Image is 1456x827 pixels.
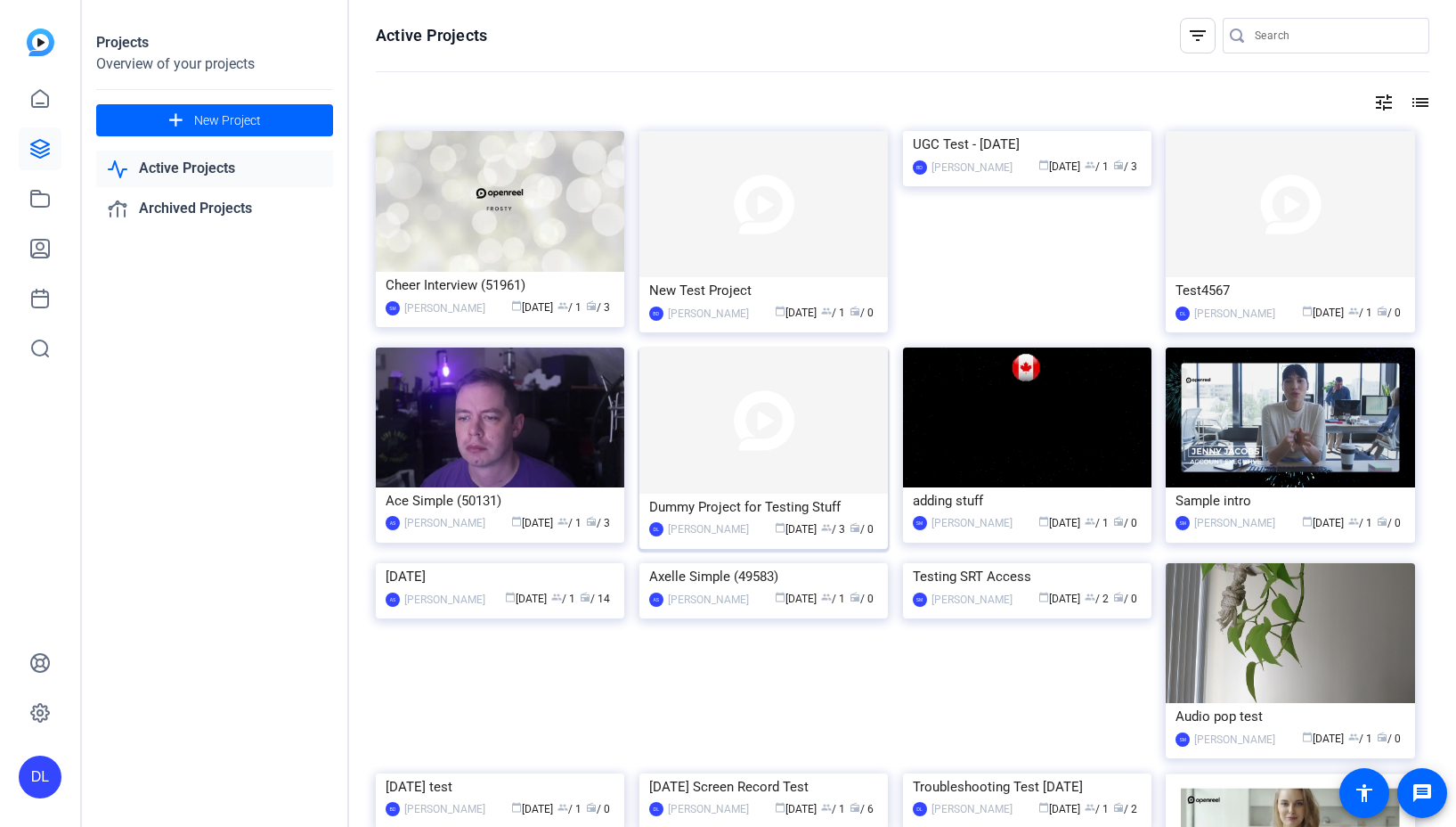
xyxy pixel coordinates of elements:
div: [PERSON_NAME] [404,299,485,317]
span: calendar_today [1302,732,1313,742]
span: / 1 [1348,517,1372,529]
a: Active Projects [96,151,333,187]
div: Troubleshooting Test [DATE] [913,774,1142,800]
span: [DATE] [511,301,553,314]
span: group [557,802,568,813]
div: DL [19,756,61,798]
span: / 1 [1348,307,1372,319]
div: AS [386,516,400,530]
span: calendar_today [1302,516,1313,527]
div: BD [913,160,927,175]
div: SM [1175,516,1190,530]
span: / 0 [850,523,874,536]
span: [DATE] [511,517,553,529]
span: / 0 [1377,307,1401,319]
span: radio [580,592,590,602]
div: [PERSON_NAME] [668,520,749,538]
div: AS [649,593,663,607]
span: radio [1113,802,1124,813]
span: calendar_today [775,522,785,533]
div: Ace Simple (50131) [386,487,614,514]
span: radio [1377,516,1387,527]
div: [PERSON_NAME] [931,800,1013,818]
span: / 3 [1113,160,1137,173]
span: group [1085,592,1095,602]
span: radio [850,522,860,533]
span: / 0 [1113,593,1137,605]
span: / 14 [580,593,610,605]
div: SM [1175,733,1190,747]
span: [DATE] [1038,593,1080,605]
div: Audio pop test [1175,703,1404,730]
div: [DATE] [386,563,614,590]
div: Testing SRT Access [913,563,1142,590]
div: [PERSON_NAME] [931,514,1013,532]
mat-icon: add [165,110,187,132]
div: SM [913,593,927,607]
span: / 0 [850,593,874,605]
button: New Project [96,104,333,136]
span: [DATE] [1302,517,1344,529]
span: group [1085,802,1095,813]
span: calendar_today [775,802,785,813]
span: radio [586,802,597,813]
div: BD [649,307,663,321]
div: [DATE] test [386,774,614,800]
span: calendar_today [1038,802,1049,813]
div: Sample intro [1175,487,1404,514]
span: / 0 [1113,517,1137,529]
span: group [821,592,832,602]
div: DL [1175,307,1190,321]
div: [PERSON_NAME] [931,159,1013,176]
span: group [551,592,562,602]
span: group [821,522,832,533]
span: radio [850,592,860,602]
div: Dummy Project for Testing Stuff [649,494,878,520]
div: BD [386,802,400,816]
div: [PERSON_NAME] [404,800,485,818]
span: group [1348,732,1359,742]
span: [DATE] [775,593,817,605]
mat-icon: list [1408,92,1429,113]
span: [DATE] [775,307,817,319]
span: group [557,516,568,527]
mat-icon: tune [1373,92,1395,113]
div: Overview of your projects [96,53,333,75]
span: radio [586,300,597,311]
span: calendar_today [775,592,785,602]
div: Axelle Simple (49583) [649,563,878,590]
span: / 1 [557,301,582,314]
span: calendar_today [1038,592,1049,602]
mat-icon: message [1411,782,1433,804]
span: [DATE] [775,803,817,815]
input: Search [1255,25,1415,46]
span: / 3 [586,301,610,314]
mat-icon: filter_list [1187,25,1208,46]
div: [PERSON_NAME] [404,514,485,532]
span: / 1 [1348,733,1372,745]
div: SM [386,301,400,315]
span: [DATE] [1038,517,1080,529]
span: / 1 [821,307,845,319]
span: radio [1377,732,1387,742]
span: group [821,306,832,316]
span: / 1 [1085,160,1109,173]
span: [DATE] [1302,307,1344,319]
div: [PERSON_NAME] [404,591,485,609]
span: radio [850,306,860,316]
div: [PERSON_NAME] [668,800,749,818]
h1: Active Projects [376,25,487,46]
div: [PERSON_NAME] [1194,514,1275,532]
span: / 1 [557,803,582,815]
div: SM [913,516,927,530]
div: DL [649,802,663,816]
span: radio [850,802,860,813]
span: calendar_today [511,516,522,527]
span: [DATE] [1038,160,1080,173]
span: calendar_today [775,306,785,316]
span: / 0 [1377,733,1401,745]
span: / 2 [1113,803,1137,815]
span: / 3 [586,517,610,529]
div: [PERSON_NAME] [668,305,749,323]
span: group [1085,516,1095,527]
